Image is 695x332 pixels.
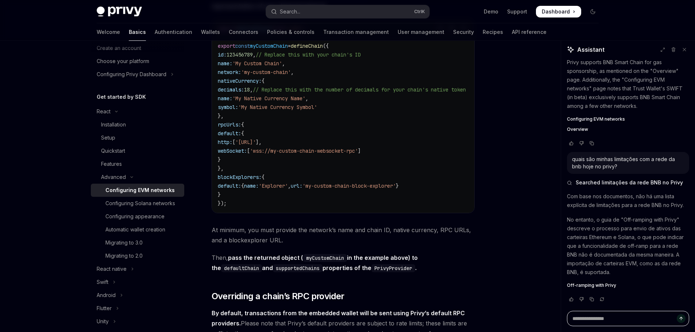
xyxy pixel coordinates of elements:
span: default: [218,130,241,137]
span: Overriding a chain’s RPC provider [212,290,344,302]
a: Configuring EVM networks [91,184,184,197]
span: url: [291,183,302,189]
span: myCustomChain [250,43,288,49]
span: , [253,51,256,58]
button: Copy chat response [587,140,596,147]
div: Automatic wallet creation [105,225,165,234]
span: }); [218,200,227,207]
span: http: [218,139,232,145]
span: [ [232,139,235,145]
a: API reference [512,23,547,41]
span: name: [218,60,232,67]
span: rpcUrls: [218,121,241,128]
span: ], [256,139,262,145]
span: Then, [212,253,475,273]
span: // Replace this with the number of decimals for your chain's native token [253,86,466,93]
button: Toggle React native section [91,262,184,276]
span: const [235,43,250,49]
div: Configuring EVM networks [105,186,175,195]
div: Features [101,160,122,168]
button: Toggle Advanced section [91,171,184,184]
span: export [218,43,235,49]
span: 'My Native Currency Name' [232,95,305,102]
span: , [282,60,285,67]
span: { [241,121,244,128]
span: decimals: [218,86,244,93]
p: No entanto, o guia de "Off-ramping with Privy" descreve o processo para envio de ativos das carte... [567,215,689,277]
button: Send message [677,314,686,323]
button: Toggle dark mode [587,6,599,17]
button: Toggle Swift section [91,276,184,289]
span: , [291,69,294,75]
span: { [262,78,265,84]
span: // Replace this with your chain's ID [256,51,361,58]
span: default: [218,183,241,189]
span: At minimum, you must provide the network’s name and chain ID, native currency, RPC URLs, and a bl... [212,225,475,245]
button: Toggle Unity section [91,315,184,328]
span: 'wss://my-custom-chain-websocket-rpc' [250,148,358,154]
div: Android [97,291,116,300]
span: { [262,174,265,180]
span: { [241,183,244,189]
div: Migrating to 2.0 [105,251,143,260]
div: Configuring Solana networks [105,199,175,208]
a: Overview [567,126,689,132]
span: } [218,191,221,198]
div: Flutter [97,304,112,313]
p: Privy supports BNB Smart Chain for gas sponsorship, as mentioned on the "Overview" page. Addition... [567,58,689,110]
button: Open search [266,5,429,18]
span: } [396,183,399,189]
code: defaultChain [221,264,262,272]
a: Off-ramping with Privy [567,282,689,288]
span: , [305,95,308,102]
span: Ctrl K [414,9,425,15]
div: Choose your platform [97,57,149,66]
span: Configuring EVM networks [567,116,625,122]
span: ] [358,148,361,154]
span: }, [218,113,224,119]
button: Toggle Android section [91,289,184,302]
h5: Get started by SDK [97,93,146,101]
div: Setup [101,133,115,142]
div: React native [97,265,127,273]
div: quais são minhas limitações com a rede da bnb hoje no privy? [572,156,684,170]
a: Configuring appearance [91,210,184,223]
span: symbol: [218,104,238,110]
span: id: [218,51,227,58]
span: Overview [567,126,588,132]
span: nativeCurrency: [218,78,262,84]
code: supportedChains [273,264,323,272]
a: Dashboard [536,6,581,17]
a: Wallets [201,23,220,41]
a: Installation [91,118,184,131]
span: name: [218,95,232,102]
span: 'My Native Currency Symbol' [238,104,317,110]
a: Recipes [483,23,503,41]
button: Vote that response was not good [577,140,586,147]
div: Search... [280,7,300,16]
button: Vote that response was good [567,296,576,303]
a: Transaction management [323,23,389,41]
button: Toggle Flutter section [91,302,184,315]
div: Configuring Privy Dashboard [97,70,166,79]
span: , [288,183,291,189]
span: Off-ramping with Privy [567,282,616,288]
div: Migrating to 3.0 [105,238,143,247]
div: Unity [97,317,109,326]
button: Vote that response was not good [577,296,586,303]
a: Configuring EVM networks [567,116,689,122]
span: webSocket: [218,148,247,154]
span: Searched limitações da rede BNB no Privy [576,179,683,186]
a: Automatic wallet creation [91,223,184,236]
a: Basics [129,23,146,41]
div: Advanced [101,173,126,181]
span: name: [244,183,259,189]
a: Migrating to 2.0 [91,249,184,262]
a: Choose your platform [91,55,184,68]
button: Copy chat response [587,296,596,303]
a: Features [91,157,184,171]
a: Quickstart [91,144,184,157]
span: 123456789 [227,51,253,58]
span: network: [218,69,241,75]
a: Authentication [155,23,192,41]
